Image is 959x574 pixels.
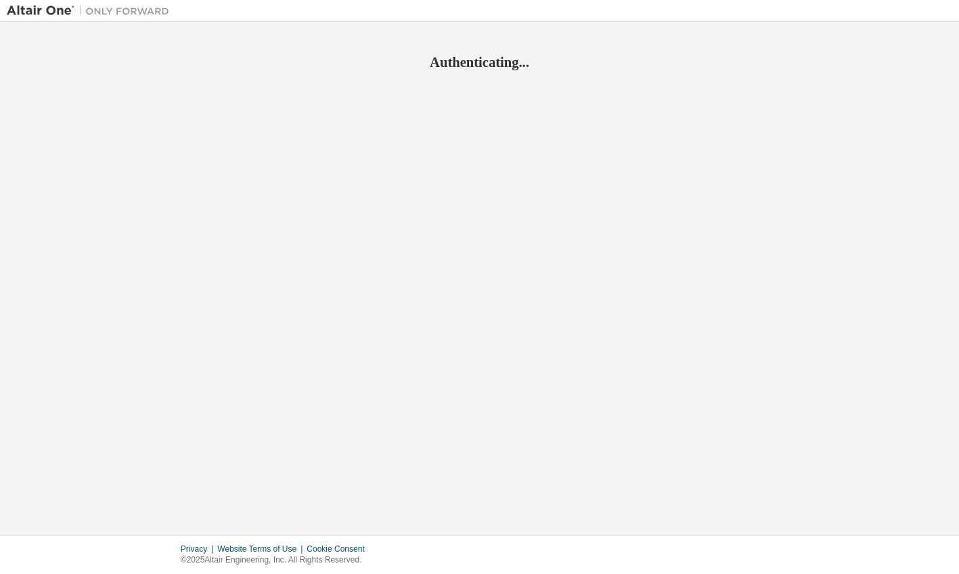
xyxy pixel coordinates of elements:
div: Cookie Consent [307,544,372,554]
img: Altair One [7,4,176,18]
div: Website Terms of Use [217,544,307,554]
h2: Authenticating... [7,53,952,71]
div: Privacy [181,544,217,554]
p: © 2025 Altair Engineering, Inc. All Rights Reserved. [181,554,373,566]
